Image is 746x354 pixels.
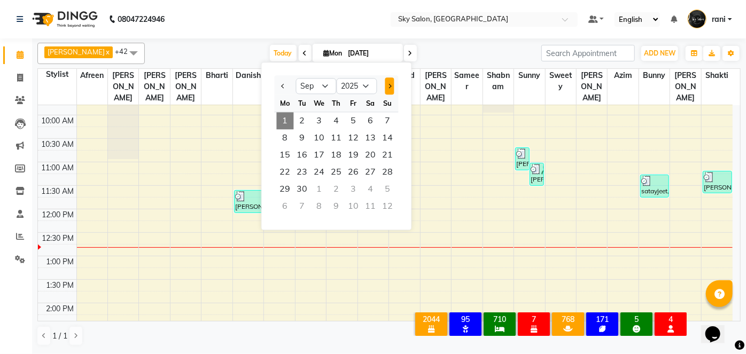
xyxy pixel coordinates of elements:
[44,303,76,314] div: 2:00 PM
[294,129,311,146] span: 9
[623,314,650,324] div: 5
[277,129,294,146] div: Monday, September 8, 2025
[311,95,328,112] div: We
[277,146,294,163] span: 15
[40,233,76,244] div: 12:30 PM
[311,112,328,129] span: 3
[311,129,328,146] div: Wednesday, September 10, 2025
[311,129,328,146] span: 10
[417,314,445,324] div: 2044
[345,163,362,180] span: 26
[294,163,311,180] span: 23
[296,78,337,95] select: Select month
[514,69,545,82] span: sunny
[311,163,328,180] div: Wednesday, September 24, 2025
[294,180,311,198] div: Tuesday, September 30, 2025
[362,198,379,215] div: Saturday, October 11, 2025
[639,69,670,82] span: Bunny
[311,163,328,180] span: 24
[294,112,311,129] div: Tuesday, September 2, 2025
[328,180,345,198] div: Thursday, October 2, 2025
[294,129,311,146] div: Tuesday, September 9, 2025
[379,112,397,129] div: Sunday, September 7, 2025
[345,198,362,215] div: Friday, October 10, 2025
[362,129,379,146] div: Saturday, September 13, 2025
[294,180,311,198] span: 30
[345,163,362,180] div: Friday, September 26, 2025
[277,146,294,163] div: Monday, September 15, 2025
[328,146,345,163] div: Thursday, September 18, 2025
[279,77,288,95] button: Previous month
[277,180,294,198] span: 29
[345,129,362,146] div: Friday, September 12, 2025
[328,163,345,180] div: Thursday, September 25, 2025
[328,95,345,112] div: Th
[277,163,294,180] div: Monday, September 22, 2025
[108,69,138,105] span: [PERSON_NAME]
[379,163,397,180] div: Sunday, September 28, 2025
[48,48,105,56] span: [PERSON_NAME]
[311,180,328,198] div: Wednesday, October 1, 2025
[311,198,328,215] div: Wednesday, October 8, 2025
[294,146,311,163] div: Tuesday, September 16, 2025
[294,95,311,112] div: Tu
[345,146,362,163] div: Friday, September 19, 2025
[201,69,232,82] span: bharti
[379,129,397,146] span: 14
[277,129,294,146] span: 8
[40,162,76,174] div: 11:00 AM
[379,95,397,112] div: Su
[337,78,377,95] select: Select year
[170,69,201,105] span: [PERSON_NAME]
[118,4,165,34] b: 08047224946
[294,146,311,163] span: 16
[608,69,638,82] span: azim
[362,146,379,163] div: Saturday, September 20, 2025
[516,148,529,170] div: [PERSON_NAME], TK02, 10:45 AM-11:15 AM, [PERSON_NAME] Tream (₹100)
[362,163,379,180] div: Saturday, September 27, 2025
[712,14,726,25] span: rani
[235,191,262,213] div: [PERSON_NAME], TK06, 11:40 AM-12:10 PM, [PERSON_NAME] Tream (₹100)
[321,49,345,57] span: Mon
[328,163,345,180] span: 25
[44,256,76,268] div: 1:00 PM
[294,163,311,180] div: Tuesday, September 23, 2025
[277,112,294,129] span: 1
[294,112,311,129] span: 2
[452,314,479,324] div: 95
[530,163,543,185] div: [PERSON_NAME], TK03, 11:05 AM-11:35 AM, [PERSON_NAME] Tream (₹100)
[379,180,397,198] div: Sunday, October 5, 2025
[328,198,345,215] div: Thursday, October 9, 2025
[644,49,675,57] span: ADD NEW
[554,314,582,324] div: 768
[701,311,735,343] iframe: chat widget
[328,146,345,163] span: 18
[379,198,397,215] div: Sunday, October 12, 2025
[115,47,136,56] span: +42
[641,46,678,61] button: ADD NEW
[40,115,76,127] div: 10:00 AM
[277,163,294,180] span: 22
[139,69,169,105] span: [PERSON_NAME]
[328,112,345,129] div: Thursday, September 4, 2025
[379,129,397,146] div: Sunday, September 14, 2025
[520,314,548,324] div: 7
[328,129,345,146] span: 11
[328,112,345,129] span: 4
[277,112,294,129] div: Monday, September 1, 2025
[452,69,482,93] span: sameer
[345,112,362,129] span: 5
[362,129,379,146] span: 13
[44,280,76,291] div: 1:30 PM
[27,4,100,34] img: logo
[362,180,379,198] div: Saturday, October 4, 2025
[486,314,514,324] div: 710
[233,69,263,82] span: Danish
[345,112,362,129] div: Friday, September 5, 2025
[483,69,514,93] span: shabnam
[311,112,328,129] div: Wednesday, September 3, 2025
[541,45,635,61] input: Search Appointment
[277,180,294,198] div: Monday, September 29, 2025
[77,69,107,82] span: afreen
[362,112,379,129] span: 6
